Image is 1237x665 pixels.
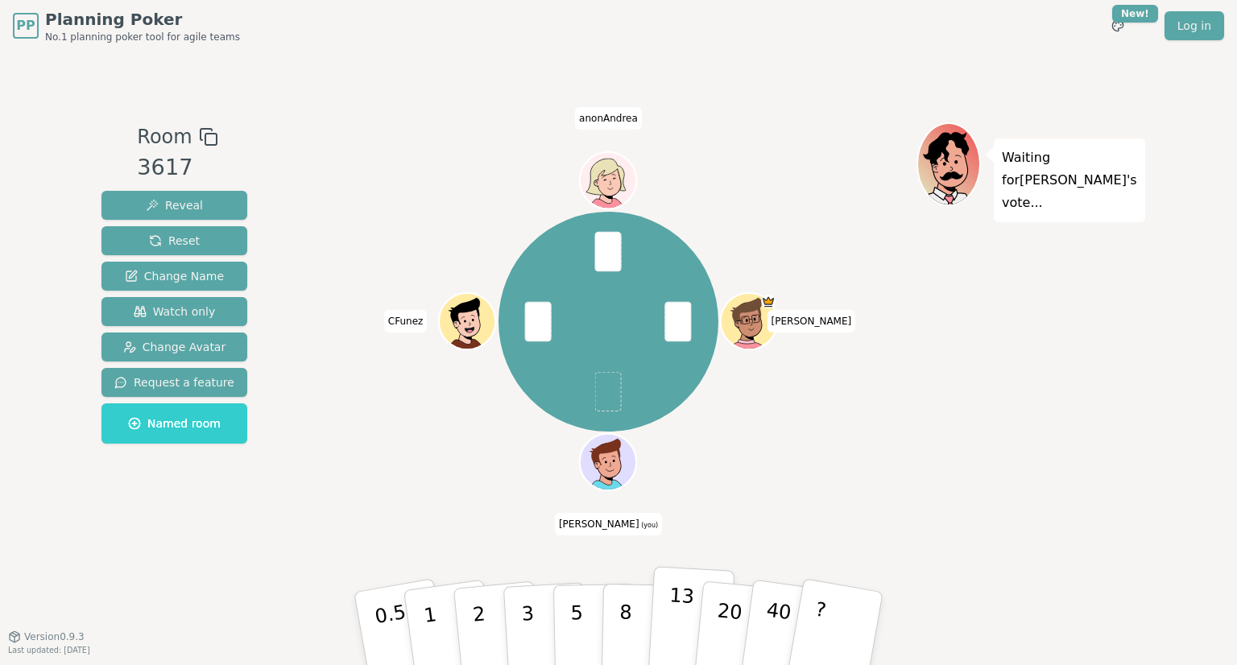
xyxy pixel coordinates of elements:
[767,310,856,332] span: Click to change your name
[128,415,221,432] span: Named room
[1112,5,1158,23] div: New!
[114,374,234,390] span: Request a feature
[384,310,428,332] span: Click to change your name
[24,630,85,643] span: Version 0.9.3
[101,403,247,444] button: Named room
[762,295,776,309] span: Jose Ponce is the host
[8,646,90,655] span: Last updated: [DATE]
[101,262,247,291] button: Change Name
[639,522,659,529] span: (you)
[137,122,192,151] span: Room
[123,339,226,355] span: Change Avatar
[101,297,247,326] button: Watch only
[1002,147,1137,214] p: Waiting for [PERSON_NAME] 's vote...
[146,197,203,213] span: Reveal
[8,630,85,643] button: Version0.9.3
[575,107,642,130] span: Click to change your name
[13,8,240,43] a: PPPlanning PokerNo.1 planning poker tool for agile teams
[101,368,247,397] button: Request a feature
[16,16,35,35] span: PP
[149,233,200,249] span: Reset
[1165,11,1224,40] a: Log in
[1103,11,1132,40] button: New!
[125,268,224,284] span: Change Name
[101,332,247,361] button: Change Avatar
[45,31,240,43] span: No.1 planning poker tool for agile teams
[134,304,216,320] span: Watch only
[137,151,217,184] div: 3617
[45,8,240,31] span: Planning Poker
[101,226,247,255] button: Reset
[581,436,635,489] button: Click to change your avatar
[555,513,662,535] span: Click to change your name
[101,191,247,220] button: Reveal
